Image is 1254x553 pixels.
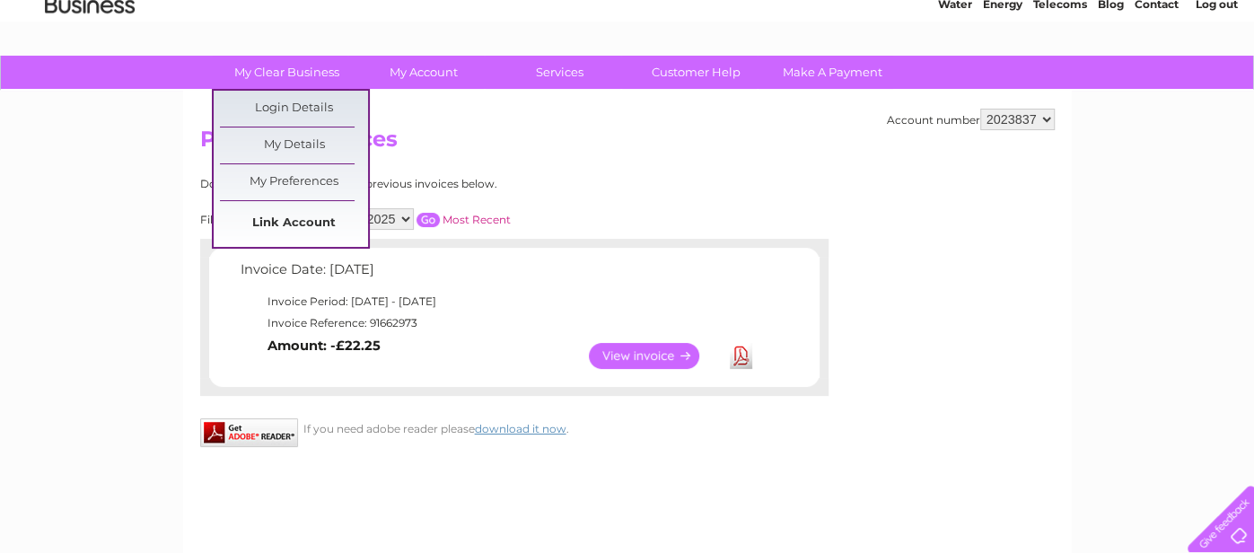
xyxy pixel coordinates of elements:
[983,76,1022,90] a: Energy
[589,343,721,369] a: View
[200,208,671,230] div: Filter by date
[204,10,1052,87] div: Clear Business is a trading name of Verastar Limited (registered in [GEOGRAPHIC_DATA] No. 3667643...
[475,422,566,435] a: download it now
[1195,76,1237,90] a: Log out
[730,343,752,369] a: Download
[213,56,361,89] a: My Clear Business
[220,206,368,241] a: Link Account
[1033,76,1087,90] a: Telecoms
[220,164,368,200] a: My Preferences
[236,258,761,291] td: Invoice Date: [DATE]
[44,47,136,101] img: logo.png
[236,312,761,334] td: Invoice Reference: 91662973
[938,76,972,90] a: Water
[236,291,761,312] td: Invoice Period: [DATE] - [DATE]
[349,56,497,89] a: My Account
[200,418,829,435] div: If you need adobe reader please .
[200,178,671,190] div: Download or view any of your previous invoices below.
[220,91,368,127] a: Login Details
[220,127,368,163] a: My Details
[887,109,1055,130] div: Account number
[267,338,381,354] b: Amount: -£22.25
[1135,76,1179,90] a: Contact
[759,56,907,89] a: Make A Payment
[622,56,770,89] a: Customer Help
[916,9,1039,31] a: 0333 014 3131
[1098,76,1124,90] a: Blog
[486,56,634,89] a: Services
[443,213,511,226] a: Most Recent
[200,127,1055,161] h2: Previous Invoices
